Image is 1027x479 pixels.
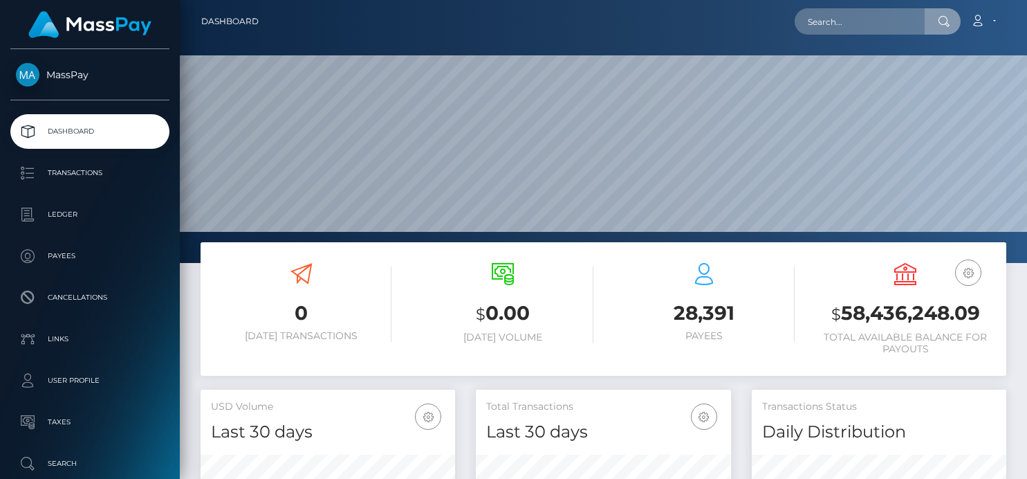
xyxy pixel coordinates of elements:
[211,330,391,342] h6: [DATE] Transactions
[28,11,151,38] img: MassPay Logo
[10,322,169,356] a: Links
[10,197,169,232] a: Ledger
[412,300,593,328] h3: 0.00
[16,163,164,183] p: Transactions
[795,8,925,35] input: Search...
[10,156,169,190] a: Transactions
[486,420,720,444] h4: Last 30 days
[16,453,164,474] p: Search
[10,69,169,81] span: MassPay
[815,332,996,355] h6: Total Available Balance for Payouts
[762,420,996,444] h4: Daily Distribution
[211,400,445,414] h5: USD Volume
[201,7,259,36] a: Dashboard
[412,332,593,343] h6: [DATE] Volume
[10,114,169,149] a: Dashboard
[614,300,795,327] h3: 28,391
[10,405,169,440] a: Taxes
[16,412,164,433] p: Taxes
[831,305,841,324] small: $
[211,420,445,444] h4: Last 30 days
[815,300,996,328] h3: 58,436,248.09
[486,400,720,414] h5: Total Transactions
[10,239,169,273] a: Payees
[762,400,996,414] h5: Transactions Status
[10,280,169,315] a: Cancellations
[16,287,164,308] p: Cancellations
[16,204,164,225] p: Ledger
[16,121,164,142] p: Dashboard
[614,330,795,342] h6: Payees
[476,305,485,324] small: $
[16,246,164,266] p: Payees
[10,363,169,398] a: User Profile
[211,300,391,327] h3: 0
[16,63,39,87] img: MassPay
[16,329,164,350] p: Links
[16,370,164,391] p: User Profile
